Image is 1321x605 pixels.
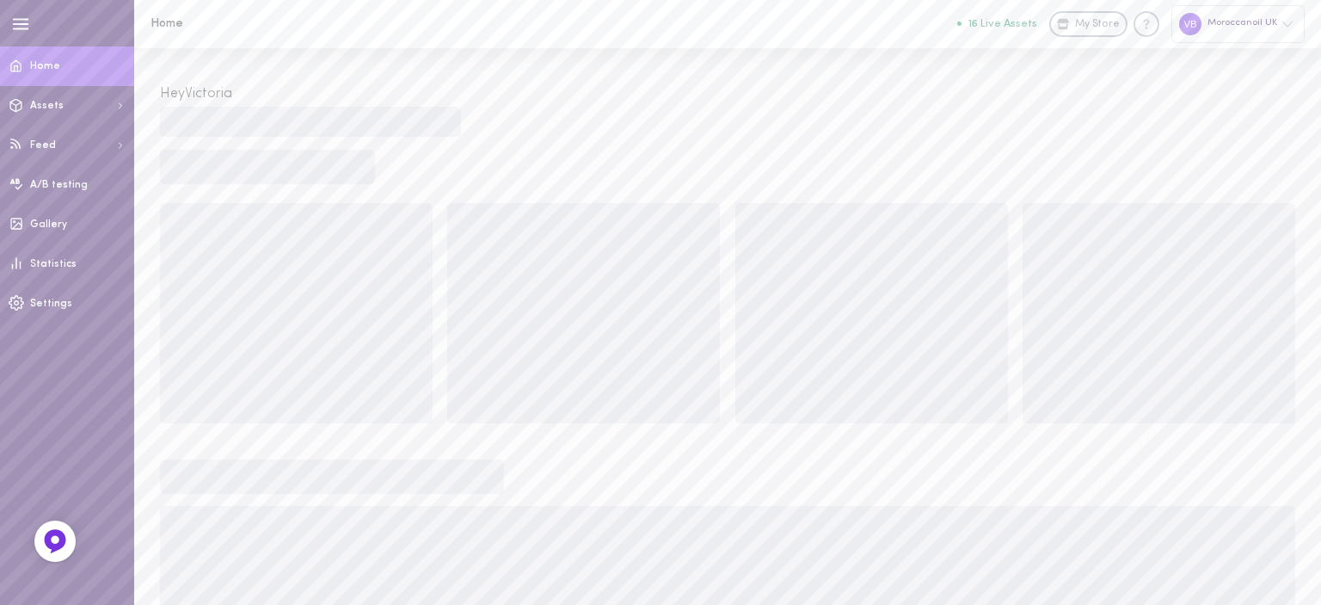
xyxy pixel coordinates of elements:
[30,219,67,230] span: Gallery
[42,528,68,554] img: Feedback Button
[1171,5,1305,42] div: Moroccanoil UK
[1075,17,1120,33] span: My Store
[30,101,64,111] span: Assets
[30,140,56,151] span: Feed
[30,180,88,190] span: A/B testing
[30,61,60,71] span: Home
[1134,11,1159,37] div: Knowledge center
[957,18,1049,30] a: 16 Live Assets
[957,18,1037,29] button: 16 Live Assets
[160,87,232,101] span: Hey Victoria
[30,299,72,309] span: Settings
[30,259,77,269] span: Statistics
[151,17,434,30] h1: Home
[1049,11,1127,37] a: My Store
